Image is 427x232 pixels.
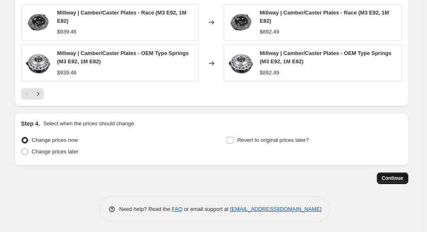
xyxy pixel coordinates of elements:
[26,51,51,76] img: 90346-e9xm3_80x.jpg
[43,120,134,128] p: Select when the prices should change
[228,10,253,35] img: 90346-e9xm3-2_2_80x.jpg
[119,206,172,212] span: Need help? Read the
[228,51,253,76] img: 90346-e9xm3_80x.jpg
[260,50,392,65] span: Millway | Camber/Caster Plates - OEM Type Springs (M3 E92, 1M E82)
[57,10,187,24] span: Millway | Camber/Caster Plates - Race (M3 E92, 1M E82)
[21,120,40,128] h2: Step 4.
[260,10,389,24] span: Millway | Camber/Caster Plates - Race (M3 E92, 1M E82)
[172,206,182,212] a: FAQ
[21,88,44,100] nav: Pagination
[230,206,321,212] a: [EMAIL_ADDRESS][DOMAIN_NAME]
[382,175,403,182] span: Continue
[260,28,279,36] div: $892.49
[57,28,77,36] div: $939.46
[32,137,78,143] span: Change prices now
[57,50,189,65] span: Millway | Camber/Caster Plates - OEM Type Springs (M3 E92, 1M E82)
[260,69,279,77] div: $892.49
[57,69,77,77] div: $939.46
[26,10,51,35] img: 90346-e9xm3-2_2_80x.jpg
[32,88,44,100] button: Next
[182,206,230,212] span: or email support at
[32,148,79,155] span: Change prices later
[237,137,309,143] span: Revert to original prices later?
[377,172,408,184] button: Continue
